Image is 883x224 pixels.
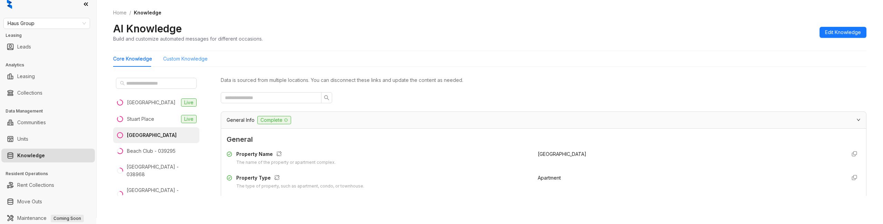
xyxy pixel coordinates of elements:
a: Collections [17,86,42,100]
span: Complete [257,116,291,124]
span: search [324,95,329,100]
div: Data is sourced from multiple locations. You can disconnect these links and update the content as... [221,76,866,84]
span: Live [181,115,197,123]
h3: Leasing [6,32,96,39]
span: expanded [856,118,861,122]
a: Move Outs [17,195,42,209]
a: Home [112,9,128,17]
div: Build and customize automated messages for different occasions. [113,35,263,42]
h3: Resident Operations [6,171,96,177]
div: [GEOGRAPHIC_DATA] [127,131,177,139]
span: search [120,81,125,86]
div: Beach Club - 039295 [127,147,176,155]
div: Core Knowledge [113,55,152,63]
li: Rent Collections [1,178,95,192]
li: Communities [1,116,95,129]
div: The name of the property or apartment complex. [236,159,336,166]
span: Haus Group [8,18,86,29]
div: General InfoComplete [221,112,866,128]
span: General [227,134,861,145]
div: Property Type [236,174,364,183]
a: Leads [17,40,31,54]
h3: Data Management [6,108,96,114]
div: Property Name [236,150,336,159]
li: Leasing [1,70,95,83]
li: Knowledge [1,149,95,162]
div: [GEOGRAPHIC_DATA] - 042839 [127,186,197,202]
div: The type of property, such as apartment, condo, or townhouse. [236,183,364,190]
li: / [129,9,131,17]
a: Rent Collections [17,178,54,192]
div: [GEOGRAPHIC_DATA] [127,99,176,106]
div: Stuart Place [127,115,154,123]
a: Knowledge [17,149,45,162]
span: Apartment [538,175,561,181]
li: Move Outs [1,195,95,209]
a: Leasing [17,70,35,83]
span: Edit Knowledge [825,29,861,36]
li: Collections [1,86,95,100]
span: [GEOGRAPHIC_DATA] [538,151,586,157]
span: Knowledge [134,10,161,15]
div: [GEOGRAPHIC_DATA] - 038968 [127,163,197,178]
span: Live [181,98,197,107]
button: Edit Knowledge [820,27,866,38]
div: Custom Knowledge [163,55,208,63]
h2: AI Knowledge [113,22,182,35]
li: Leads [1,40,95,54]
span: General Info [227,116,255,124]
li: Units [1,132,95,146]
span: Coming Soon [51,215,84,222]
a: Communities [17,116,46,129]
a: Units [17,132,28,146]
h3: Analytics [6,62,96,68]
